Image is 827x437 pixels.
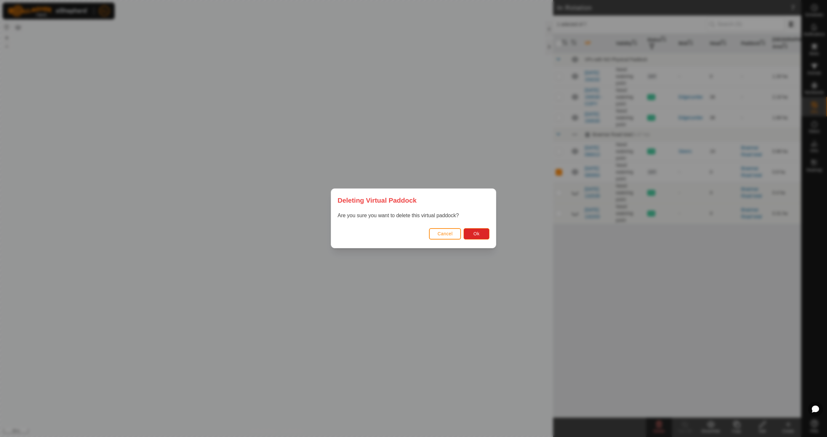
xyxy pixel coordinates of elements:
[338,212,489,220] p: Are you sure you want to delete this virtual paddock?
[437,231,453,237] span: Cancel
[429,228,461,240] button: Cancel
[338,195,417,205] span: Deleting Virtual Paddock
[474,231,480,237] span: Ok
[464,228,489,240] button: Ok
